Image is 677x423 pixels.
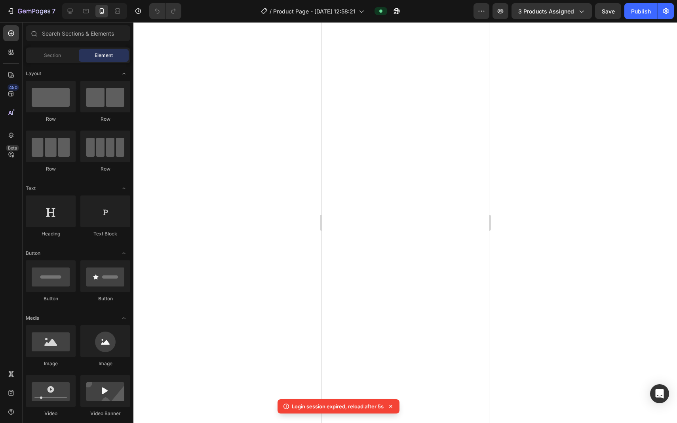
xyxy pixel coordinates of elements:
[595,3,621,19] button: Save
[512,3,592,19] button: 3 products assigned
[270,7,272,15] span: /
[26,165,76,173] div: Row
[3,3,59,19] button: 7
[118,67,130,80] span: Toggle open
[26,360,76,367] div: Image
[624,3,658,19] button: Publish
[118,247,130,260] span: Toggle open
[26,70,41,77] span: Layout
[80,230,130,237] div: Text Block
[44,52,61,59] span: Section
[80,295,130,302] div: Button
[118,182,130,195] span: Toggle open
[631,7,651,15] div: Publish
[322,22,489,423] iframe: Design area
[518,7,574,15] span: 3 products assigned
[26,250,40,257] span: Button
[6,145,19,151] div: Beta
[95,52,113,59] span: Element
[650,384,669,403] div: Open Intercom Messenger
[26,295,76,302] div: Button
[26,410,76,417] div: Video
[26,230,76,237] div: Heading
[80,116,130,123] div: Row
[26,116,76,123] div: Row
[80,360,130,367] div: Image
[52,6,55,16] p: 7
[26,315,40,322] span: Media
[292,402,384,410] p: Login session expired, reload after 5s
[273,7,356,15] span: Product Page - [DATE] 12:58:21
[26,185,36,192] span: Text
[80,165,130,173] div: Row
[118,312,130,324] span: Toggle open
[602,8,615,15] span: Save
[26,25,130,41] input: Search Sections & Elements
[80,410,130,417] div: Video Banner
[149,3,181,19] div: Undo/Redo
[8,84,19,91] div: 450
